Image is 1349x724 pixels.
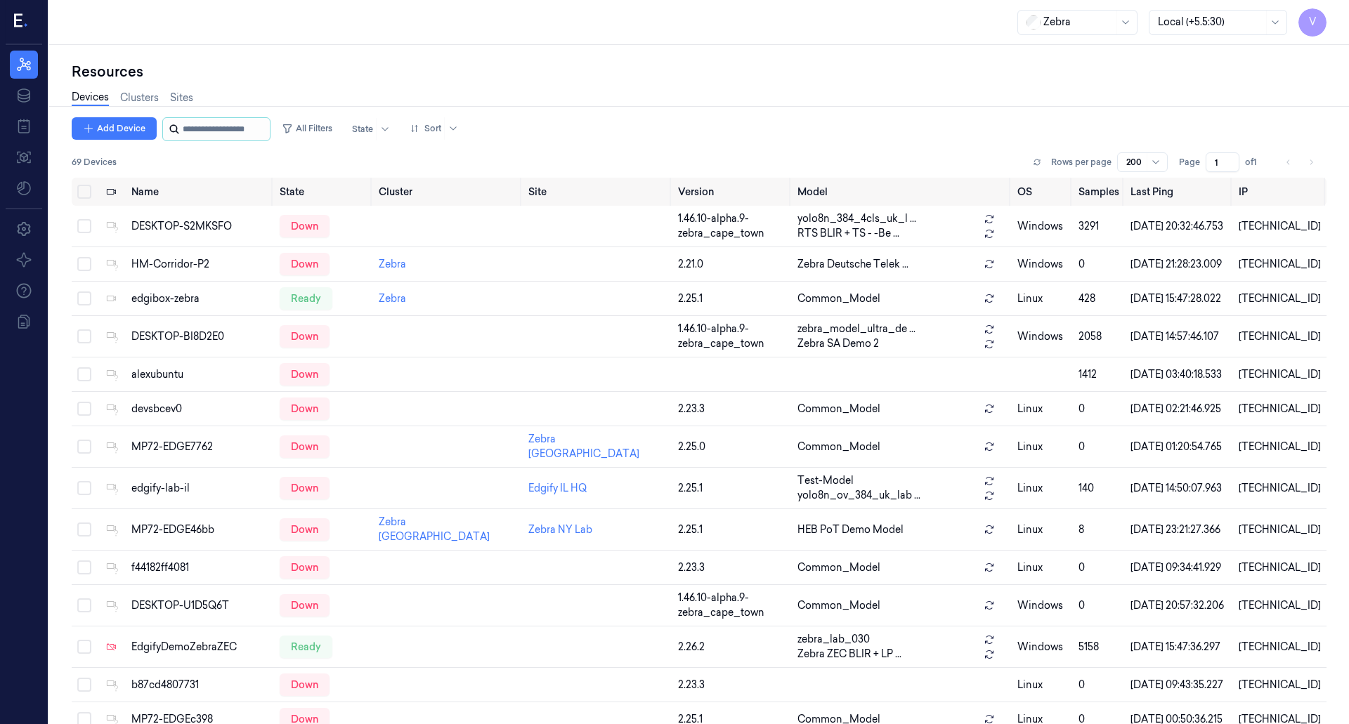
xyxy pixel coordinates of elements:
[1179,156,1200,169] span: Page
[1017,329,1067,344] p: windows
[1078,522,1119,537] div: 8
[1130,257,1227,272] div: [DATE] 21:28:23.009
[1130,481,1227,496] div: [DATE] 14:50:07.963
[379,258,406,270] a: Zebra
[1245,156,1267,169] span: of 1
[1233,178,1327,206] th: IP
[797,440,880,454] span: Common_Model
[379,515,490,543] a: Zebra [GEOGRAPHIC_DATA]
[280,253,330,275] div: down
[1078,481,1119,496] div: 140
[1017,219,1067,234] p: windows
[1078,640,1119,654] div: 5158
[1073,178,1125,206] th: Samples
[77,678,91,692] button: Select row
[131,598,268,613] div: DESKTOP-U1D5Q6T
[1239,640,1321,654] div: [TECHNICAL_ID]
[1130,329,1227,344] div: [DATE] 14:57:46.107
[797,598,880,613] span: Common_Model
[523,178,672,206] th: Site
[280,518,330,541] div: down
[678,402,786,416] div: 2.23.3
[274,178,373,206] th: State
[131,257,268,272] div: HM-Corridor-P2
[77,481,91,495] button: Select row
[1078,560,1119,575] div: 0
[1239,367,1321,382] div: [TECHNICAL_ID]
[77,367,91,381] button: Select row
[797,647,901,662] span: Zebra ZEC BLIR + LP ...
[678,560,786,575] div: 2.23.3
[1130,678,1227,692] div: [DATE] 09:43:35.227
[1078,291,1119,306] div: 428
[77,440,91,454] button: Select row
[678,291,786,306] div: 2.25.1
[1239,598,1321,613] div: [TECHNICAL_ID]
[678,481,786,496] div: 2.25.1
[1130,367,1227,382] div: [DATE] 03:40:18.533
[77,257,91,271] button: Select row
[1017,522,1067,537] p: linux
[1017,598,1067,613] p: windows
[797,488,920,503] span: yolo8n_ov_384_uk_lab ...
[77,329,91,343] button: Select row
[1017,481,1067,496] p: linux
[280,363,330,386] div: down
[797,226,899,241] span: RTS BLIR + TS - -Be ...
[72,90,109,106] a: Devices
[1078,219,1119,234] div: 3291
[1017,678,1067,692] p: linux
[1017,257,1067,272] p: windows
[1051,156,1112,169] p: Rows per page
[1239,257,1321,272] div: [TECHNICAL_ID]
[797,211,916,226] span: yolo8n_384_4cls_uk_l ...
[77,219,91,233] button: Select row
[1078,367,1119,382] div: 1412
[72,117,157,140] button: Add Device
[797,522,904,537] span: HEB PoT Demo Model
[797,322,915,336] span: zebra_model_ultra_de ...
[131,522,268,537] div: MP72-EDGE46bb
[1017,640,1067,654] p: windows
[77,522,91,537] button: Select row
[1130,560,1227,575] div: [DATE] 09:34:41.929
[678,678,786,692] div: 2.23.3
[1078,329,1119,344] div: 2058
[792,178,1012,206] th: Model
[1125,178,1233,206] th: Last Ping
[797,402,880,416] span: Common_Model
[131,402,268,416] div: devsbcev0
[131,440,268,454] div: MP72-EDGE7762
[797,632,870,647] span: zebra_lab_030
[678,211,786,241] div: 1.46.10-alpha.9-zebra_cape_town
[280,673,330,696] div: down
[1130,440,1227,454] div: [DATE] 01:20:54.765
[170,91,193,105] a: Sites
[797,473,854,488] span: Test-Model
[72,62,1327,81] div: Resources
[1130,598,1227,613] div: [DATE] 20:57:32.206
[678,640,786,654] div: 2.26.2
[77,185,91,199] button: Select all
[77,640,91,654] button: Select row
[1078,257,1119,272] div: 0
[672,178,792,206] th: Version
[1017,291,1067,306] p: linux
[1130,219,1227,234] div: [DATE] 20:32:46.753
[280,435,330,458] div: down
[280,397,330,420] div: down
[1017,440,1067,454] p: linux
[131,481,268,496] div: edgify-lab-il
[528,482,587,494] a: Edgify IL HQ
[1239,440,1321,454] div: [TECHNICAL_ID]
[678,522,786,537] div: 2.25.1
[131,291,268,306] div: edgibox-zebra
[280,325,330,348] div: down
[1279,152,1321,172] nav: pagination
[1298,8,1327,37] button: V
[77,291,91,305] button: Select row
[131,560,268,575] div: f44182ff4081
[1239,678,1321,692] div: [TECHNICAL_ID]
[373,178,523,206] th: Cluster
